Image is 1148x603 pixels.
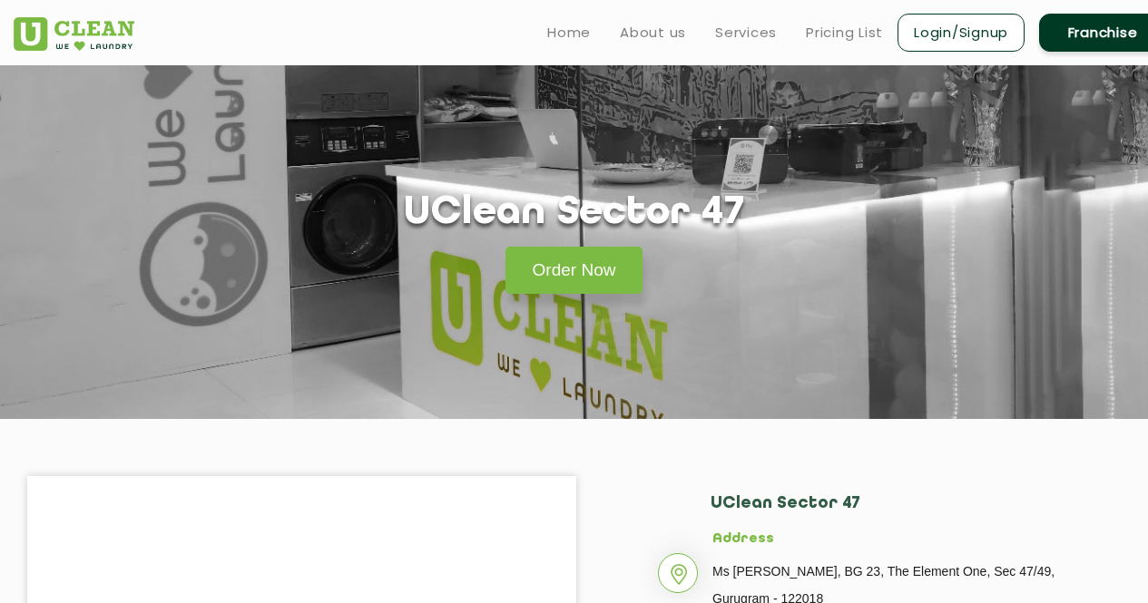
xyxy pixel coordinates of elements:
a: Services [715,22,777,44]
a: Home [547,22,591,44]
a: About us [620,22,686,44]
h5: Address [712,531,1098,548]
a: Order Now [505,247,643,294]
img: UClean Laundry and Dry Cleaning [14,17,134,51]
h1: UClean Sector 47 [404,190,745,237]
h2: UClean Sector 47 [711,494,1098,531]
a: Login/Signup [898,14,1025,52]
a: Pricing List [806,22,883,44]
